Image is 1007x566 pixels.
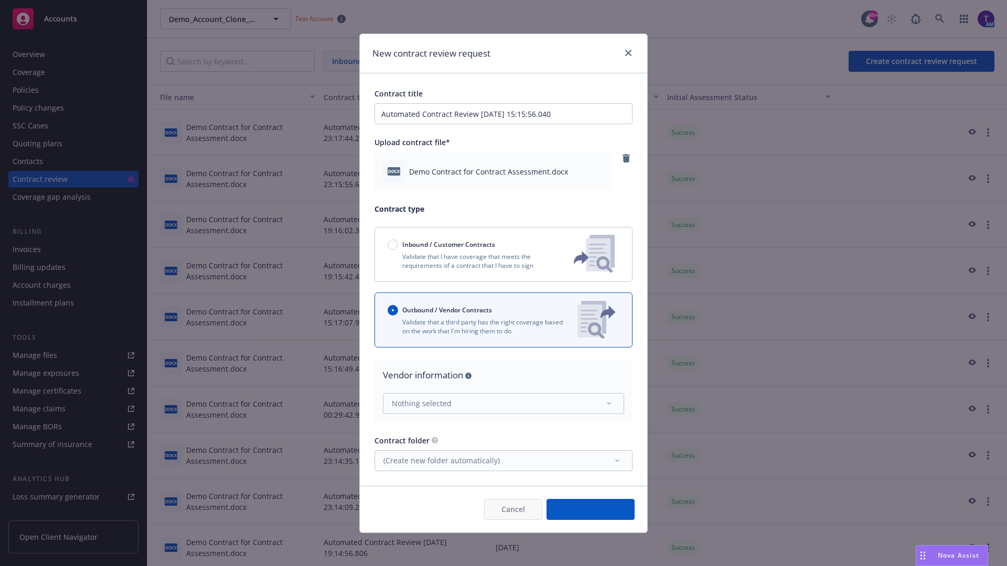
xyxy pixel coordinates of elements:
button: Nothing selected [383,393,624,414]
div: Drag to move [916,546,929,565]
span: Nothing selected [392,398,452,409]
span: Create request [564,504,617,514]
button: Outbound / Vendor ContractsValidate that a third party has the right coverage based on the work t... [374,292,633,347]
button: Inbound / Customer ContractsValidate that I have coverage that meets the requirements of a contra... [374,227,633,282]
input: Enter a title for this contract [374,103,633,124]
a: close [622,47,635,59]
span: Cancel [501,504,525,514]
p: Validate that a third party has the right coverage based on the work that I'm hiring them to do [388,318,569,335]
input: Outbound / Vendor Contracts [388,305,398,315]
span: Nova Assist [938,551,979,560]
span: Inbound / Customer Contracts [402,240,495,249]
input: Inbound / Customer Contracts [388,240,398,250]
span: Contract title [374,89,423,99]
p: Validate that I have coverage that meets the requirements of a contract that I have to sign [388,252,556,270]
span: Outbound / Vendor Contracts [402,306,492,314]
p: Contract type [374,203,633,214]
h1: New contract review request [372,47,490,60]
button: Create request [547,499,635,520]
div: Vendor information [383,368,624,382]
a: remove [620,152,633,165]
span: Upload contract file* [374,137,450,147]
button: Nova Assist [916,545,988,566]
span: Contract folder [374,436,430,445]
span: Demo Contract for Contract Assessment.docx [409,166,568,177]
button: Cancel [484,499,542,520]
button: (Create new folder automatically) [374,450,633,471]
span: docx [388,167,400,175]
span: (Create new folder automatically) [383,455,500,466]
